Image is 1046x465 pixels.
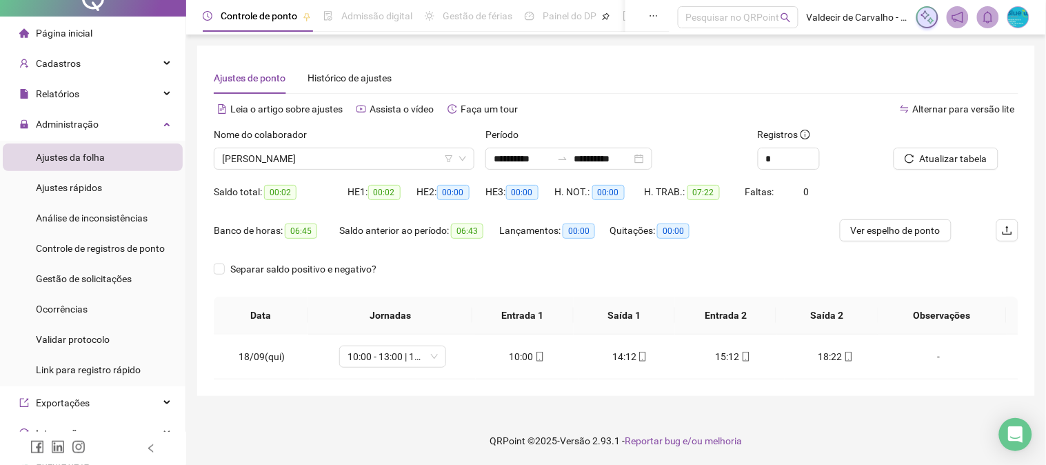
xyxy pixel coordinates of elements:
[36,243,165,254] span: Controle de registros de ponto
[225,261,382,277] span: Separar saldo positivo e negativo?
[370,103,434,115] span: Assista o vídeo
[472,297,574,335] th: Entrada 1
[222,148,466,169] span: VICTOR HUGO GONÇALVES DA SILVA
[217,104,227,114] span: file-text
[563,224,595,239] span: 00:00
[889,308,996,323] span: Observações
[560,435,590,446] span: Versão
[437,185,470,200] span: 00:00
[905,154,914,164] span: reload
[19,119,29,129] span: lock
[534,352,545,362] span: mobile
[999,418,1032,451] div: Open Intercom Messenger
[543,10,596,21] span: Painel do DP
[900,104,909,114] span: swap
[36,58,81,69] span: Cadastros
[461,103,518,115] span: Faça um tour
[745,186,776,197] span: Faltas:
[649,11,658,21] span: ellipsis
[19,89,29,99] span: file
[348,184,417,200] div: HE 1:
[592,185,625,200] span: 00:00
[19,59,29,68] span: user-add
[898,349,980,364] div: -
[657,224,690,239] span: 00:00
[803,186,809,197] span: 0
[796,349,876,364] div: 18:22
[675,297,776,335] th: Entrada 2
[574,297,675,335] th: Saída 1
[425,11,434,21] span: sun
[308,72,392,83] span: Histórico de ajustes
[485,127,527,142] label: Período
[447,104,457,114] span: history
[487,349,567,364] div: 10:00
[214,223,339,239] div: Banco de horas:
[264,185,296,200] span: 00:02
[913,103,1015,115] span: Alternar para versão lite
[506,185,539,200] span: 00:00
[239,351,285,362] span: 18/09(qui)
[758,127,810,142] span: Registros
[952,11,964,23] span: notification
[1008,7,1029,28] img: 19474
[443,10,512,21] span: Gestão de férias
[308,297,472,335] th: Jornadas
[602,12,610,21] span: pushpin
[920,151,987,166] span: Atualizar tabela
[356,104,366,114] span: youtube
[214,297,308,335] th: Data
[840,219,952,241] button: Ver espelho de ponto
[525,11,534,21] span: dashboard
[36,182,102,193] span: Ajustes rápidos
[348,346,438,367] span: 10:00 - 13:00 | 14:00 - 18:20
[19,28,29,38] span: home
[920,10,935,25] img: sparkle-icon.fc2bf0ac1784a2077858766a79e2daf3.svg
[214,184,348,200] div: Saldo total:
[625,435,743,446] span: Reportar bug e/ou melhoria
[776,297,878,335] th: Saída 2
[36,119,99,130] span: Administração
[807,10,908,25] span: Valdecir de Carvalho - BlueW Shop Taboão
[51,440,65,454] span: linkedin
[19,428,29,438] span: sync
[499,223,610,239] div: Lançamentos:
[36,212,148,224] span: Análise de inconsistências
[203,11,212,21] span: clock-circle
[417,184,486,200] div: HE 2:
[636,352,647,362] span: mobile
[459,155,467,163] span: down
[982,11,994,23] span: bell
[36,428,87,439] span: Integrações
[692,349,773,364] div: 15:12
[36,88,79,99] span: Relatórios
[36,28,92,39] span: Página inicial
[221,10,297,21] span: Controle de ponto
[186,417,1046,465] footer: QRPoint © 2025 - 2.93.1 -
[339,223,499,239] div: Saldo anterior ao período:
[801,130,810,139] span: info-circle
[146,444,156,453] span: left
[781,12,791,23] span: search
[645,184,745,200] div: H. TRAB.:
[303,12,311,21] span: pushpin
[687,185,720,200] span: 07:22
[445,155,453,163] span: filter
[36,152,105,163] span: Ajustes da folha
[740,352,751,362] span: mobile
[610,223,710,239] div: Quitações:
[894,148,998,170] button: Atualizar tabela
[623,11,632,21] span: book
[451,224,483,239] span: 06:43
[557,153,568,164] span: to
[72,440,86,454] span: instagram
[323,11,333,21] span: file-done
[1002,225,1013,236] span: upload
[214,72,285,83] span: Ajustes de ponto
[368,185,401,200] span: 00:02
[36,397,90,408] span: Exportações
[36,364,141,375] span: Link para registro rápido
[36,273,132,284] span: Gestão de solicitações
[557,153,568,164] span: swap-right
[214,127,316,142] label: Nome do colaborador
